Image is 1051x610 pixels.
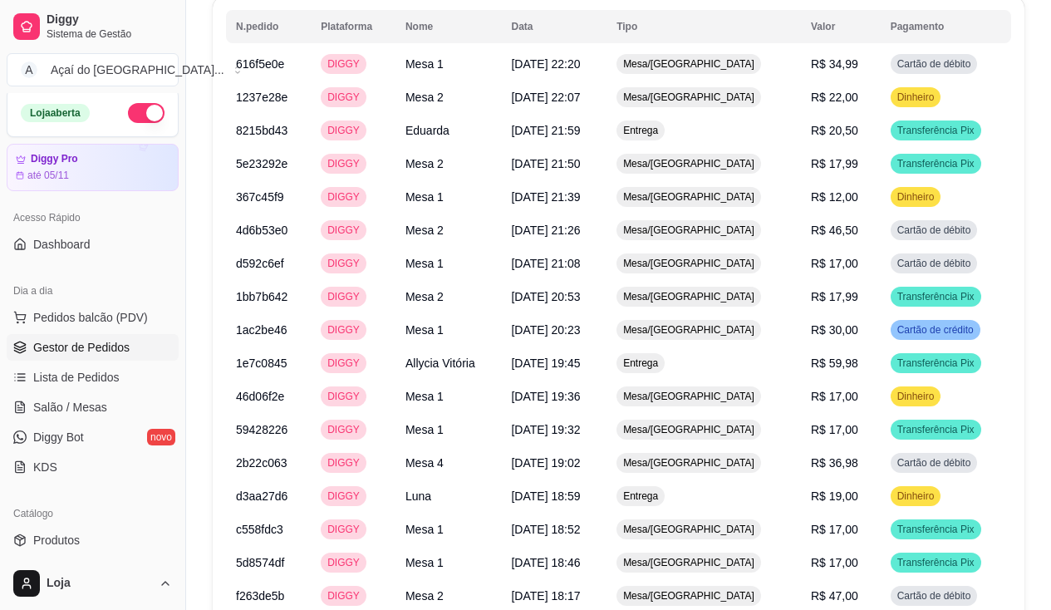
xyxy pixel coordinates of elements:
[894,523,978,536] span: Transferência Pix
[226,10,311,43] th: N.pedido
[894,224,975,237] span: Cartão de débito
[395,147,502,180] td: Mesa 2
[33,309,148,326] span: Pedidos balcão (PDV)
[894,390,938,403] span: Dinheiro
[894,357,978,370] span: Transferência Pix
[236,589,284,603] span: f263de5b
[21,104,90,122] div: Loja aberta
[395,480,502,513] td: Luna
[511,357,580,370] span: [DATE] 19:45
[894,589,975,603] span: Cartão de débito
[324,323,363,337] span: DIGGY
[511,390,580,403] span: [DATE] 19:36
[7,278,179,304] div: Dia a dia
[236,91,287,104] span: 1237e28e
[7,204,179,231] div: Acesso Rápido
[620,390,758,403] span: Mesa/[GEOGRAPHIC_DATA]
[511,57,580,71] span: [DATE] 22:20
[395,47,502,81] td: Mesa 1
[236,489,287,503] span: d3aa27d6
[128,103,165,123] button: Alterar Status
[7,53,179,86] button: Select a team
[511,257,580,270] span: [DATE] 21:08
[811,91,858,104] span: R$ 22,00
[894,323,977,337] span: Cartão de crédito
[811,323,858,337] span: R$ 30,00
[324,57,363,71] span: DIGGY
[324,589,363,603] span: DIGGY
[894,124,978,137] span: Transferência Pix
[27,169,69,182] article: até 05/11
[801,10,881,43] th: Valor
[395,313,502,347] td: Mesa 1
[620,423,758,436] span: Mesa/[GEOGRAPHIC_DATA]
[511,157,580,170] span: [DATE] 21:50
[811,423,858,436] span: R$ 17,00
[395,446,502,480] td: Mesa 4
[811,523,858,536] span: R$ 17,00
[236,556,284,569] span: 5d8574df
[501,10,607,43] th: Data
[324,456,363,470] span: DIGGY
[324,124,363,137] span: DIGGY
[511,91,580,104] span: [DATE] 22:07
[620,489,661,503] span: Entrega
[395,247,502,280] td: Mesa 1
[620,290,758,303] span: Mesa/[GEOGRAPHIC_DATA]
[324,91,363,104] span: DIGGY
[620,124,661,137] span: Entrega
[894,290,978,303] span: Transferência Pix
[620,456,758,470] span: Mesa/[GEOGRAPHIC_DATA]
[236,257,284,270] span: d592c6ef
[33,429,84,445] span: Diggy Bot
[620,323,758,337] span: Mesa/[GEOGRAPHIC_DATA]
[620,589,758,603] span: Mesa/[GEOGRAPHIC_DATA]
[236,357,287,370] span: 1e7c0845
[324,489,363,503] span: DIGGY
[311,10,395,43] th: Plataforma
[51,61,224,78] div: Açaí do [GEOGRAPHIC_DATA] ...
[511,456,580,470] span: [DATE] 19:02
[620,190,758,204] span: Mesa/[GEOGRAPHIC_DATA]
[607,10,801,43] th: Tipo
[236,57,284,71] span: 616f5e0e
[33,532,80,549] span: Produtos
[894,57,975,71] span: Cartão de débito
[33,399,107,416] span: Salão / Mesas
[811,190,858,204] span: R$ 12,00
[811,357,858,370] span: R$ 59,98
[511,423,580,436] span: [DATE] 19:32
[811,157,858,170] span: R$ 17,99
[511,190,580,204] span: [DATE] 21:39
[620,224,758,237] span: Mesa/[GEOGRAPHIC_DATA]
[324,157,363,170] span: DIGGY
[324,357,363,370] span: DIGGY
[511,224,580,237] span: [DATE] 21:26
[395,180,502,214] td: Mesa 1
[620,523,758,536] span: Mesa/[GEOGRAPHIC_DATA]
[620,357,661,370] span: Entrega
[620,556,758,569] span: Mesa/[GEOGRAPHIC_DATA]
[811,257,858,270] span: R$ 17,00
[395,214,502,247] td: Mesa 2
[395,347,502,380] td: Allycia Vitória
[620,57,758,71] span: Mesa/[GEOGRAPHIC_DATA]
[811,456,858,470] span: R$ 36,98
[620,157,758,170] span: Mesa/[GEOGRAPHIC_DATA]
[236,323,287,337] span: 1ac2be46
[894,556,978,569] span: Transferência Pix
[236,456,287,470] span: 2b22c063
[7,500,179,527] div: Catálogo
[511,589,580,603] span: [DATE] 18:17
[511,124,580,137] span: [DATE] 21:59
[236,157,287,170] span: 5e23292e
[31,153,78,165] article: Diggy Pro
[811,489,858,503] span: R$ 19,00
[811,224,858,237] span: R$ 46,50
[395,10,502,43] th: Nome
[324,224,363,237] span: DIGGY
[811,290,858,303] span: R$ 17,99
[47,576,152,591] span: Loja
[894,423,978,436] span: Transferência Pix
[894,489,938,503] span: Dinheiro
